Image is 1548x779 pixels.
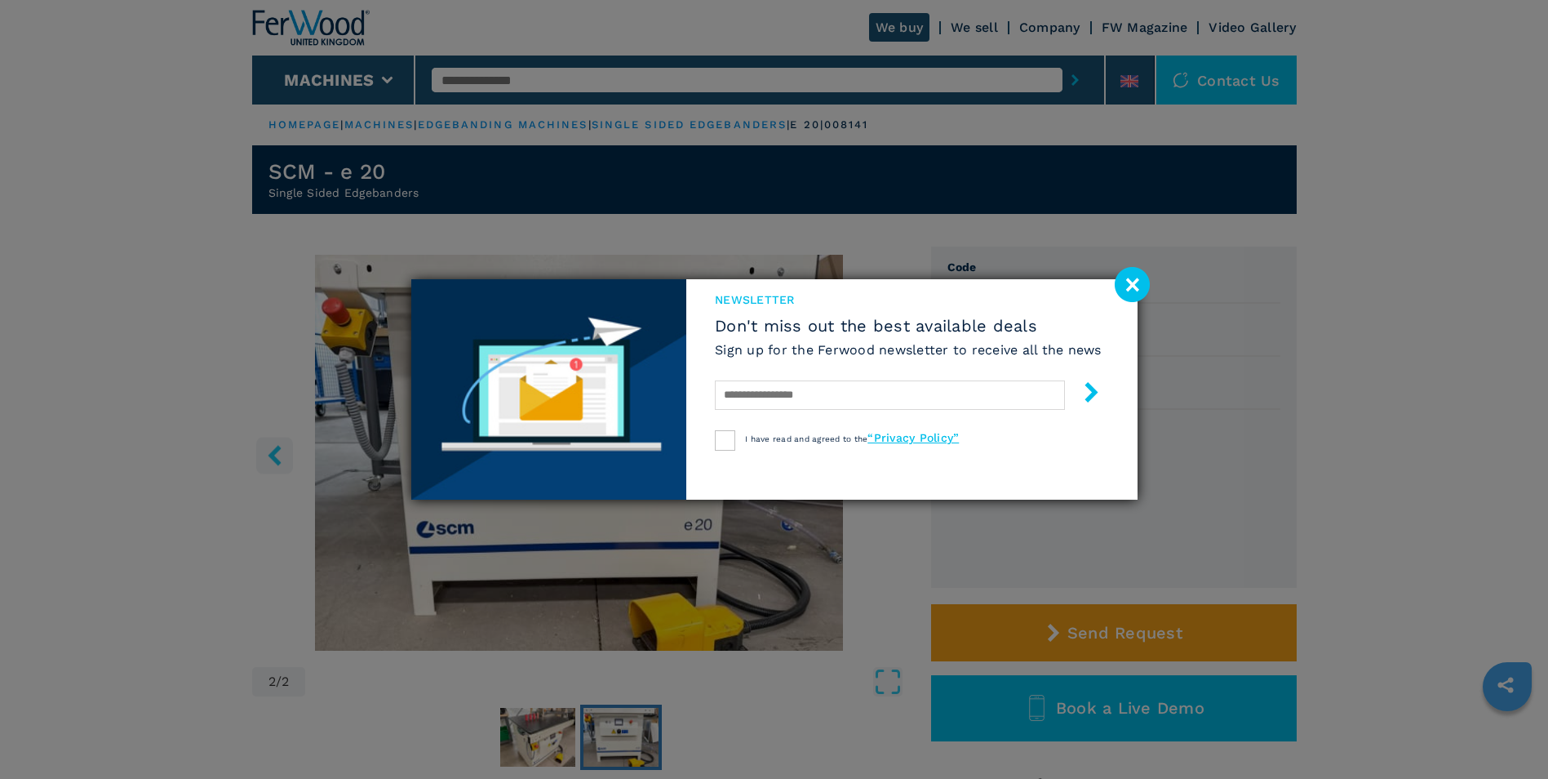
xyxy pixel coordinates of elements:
span: newsletter [715,292,1102,308]
h6: Sign up for the Ferwood newsletter to receive all the news [715,341,1102,359]
button: submit-button [1065,376,1102,414]
a: “Privacy Policy” [867,431,959,444]
span: Don't miss out the best available deals [715,316,1102,336]
img: Newsletter image [411,279,687,500]
span: I have read and agreed to the [745,434,959,443]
